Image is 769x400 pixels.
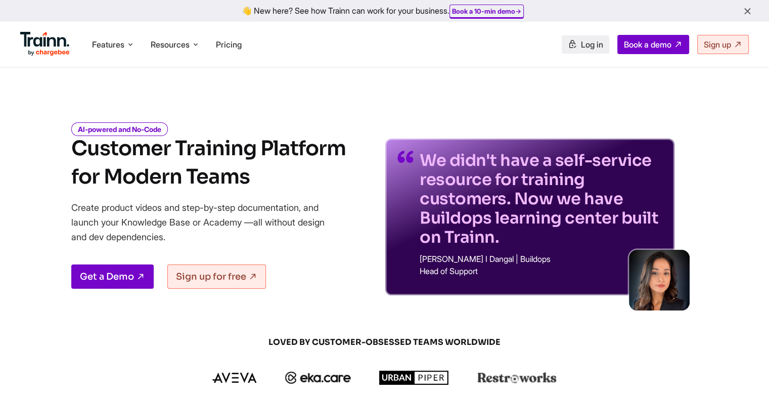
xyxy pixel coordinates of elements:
[285,372,351,384] img: ekacare logo
[420,255,662,263] p: [PERSON_NAME] I Dangal | Buildops
[71,122,168,136] i: AI-powered and No-Code
[617,35,689,54] a: Book a demo
[629,250,690,310] img: sabina-buildops.d2e8138.png
[71,200,339,244] p: Create product videos and step-by-step documentation, and launch your Knowledge Base or Academy —...
[20,32,70,56] img: Trainn Logo
[167,264,266,289] a: Sign up for free
[420,267,662,275] p: Head of Support
[452,7,521,15] a: Book a 10-min demo→
[212,373,257,383] img: aveva logo
[697,35,749,54] a: Sign up
[92,39,124,50] span: Features
[452,7,515,15] b: Book a 10-min demo
[477,372,557,383] img: restroworks logo
[581,39,603,50] span: Log in
[71,135,346,191] h1: Customer Training Platform for Modern Teams
[6,6,763,16] div: 👋 New here? See how Trainn can work for your business.
[142,337,627,348] span: LOVED BY CUSTOMER-OBSESSED TEAMS WORLDWIDE
[379,371,449,385] img: urbanpiper logo
[718,351,769,400] iframe: Chat Widget
[151,39,190,50] span: Resources
[420,151,662,247] p: We didn't have a self-service resource for training customers. Now we have Buildops learning cent...
[562,35,609,54] a: Log in
[704,39,731,50] span: Sign up
[397,151,414,163] img: quotes-purple.41a7099.svg
[71,264,154,289] a: Get a Demo
[624,39,671,50] span: Book a demo
[216,39,242,50] a: Pricing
